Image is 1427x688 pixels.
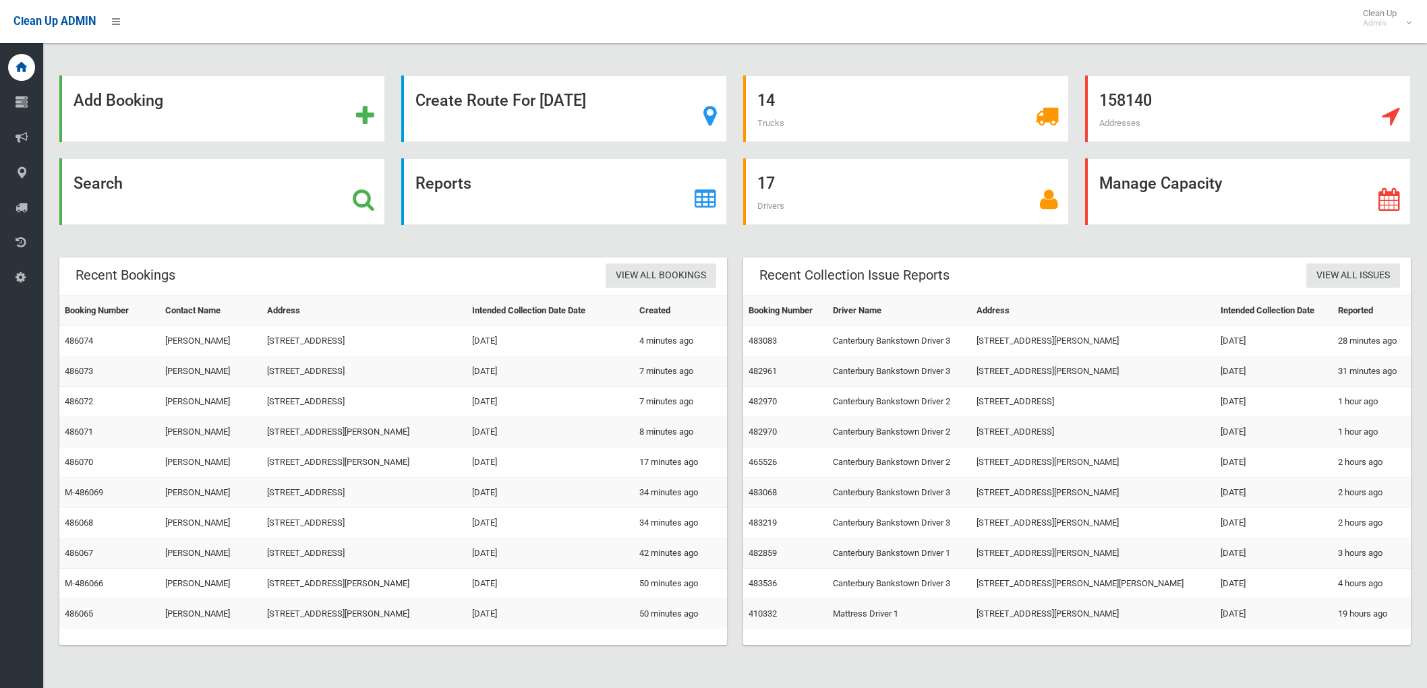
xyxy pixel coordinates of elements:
td: [DATE] [1215,417,1333,447]
small: Admin [1363,18,1397,28]
td: 2 hours ago [1333,447,1411,478]
a: 483068 [749,487,777,497]
td: [DATE] [467,538,633,569]
td: [DATE] [467,356,633,387]
td: [STREET_ADDRESS] [262,538,467,569]
strong: 158140 [1099,91,1152,110]
th: Intended Collection Date Date [467,296,633,326]
span: Drivers [757,201,784,211]
a: View All Bookings [606,263,716,288]
td: [STREET_ADDRESS] [262,356,467,387]
a: 410332 [749,608,777,619]
td: [STREET_ADDRESS][PERSON_NAME] [971,326,1216,356]
td: 7 minutes ago [634,356,727,387]
a: 158140 Addresses [1085,75,1411,142]
th: Address [971,296,1216,326]
td: [PERSON_NAME] [160,599,261,629]
td: [STREET_ADDRESS][PERSON_NAME] [971,538,1216,569]
td: [DATE] [467,387,633,417]
strong: Create Route For [DATE] [415,91,586,110]
strong: Search [74,174,123,193]
a: 482859 [749,548,777,558]
span: Clean Up ADMIN [13,15,96,28]
a: 483083 [749,336,777,346]
a: M-486069 [65,487,103,497]
td: [STREET_ADDRESS][PERSON_NAME] [262,569,467,599]
td: 19 hours ago [1333,599,1411,629]
a: 486072 [65,396,93,406]
td: [STREET_ADDRESS] [971,387,1216,417]
td: [DATE] [1215,569,1333,599]
td: [DATE] [1215,447,1333,478]
a: Create Route For [DATE] [401,75,727,142]
td: [PERSON_NAME] [160,508,261,538]
td: 1 hour ago [1333,387,1411,417]
td: 50 minutes ago [634,599,727,629]
th: Booking Number [59,296,160,326]
a: 486073 [65,366,93,376]
strong: 14 [757,91,775,110]
td: 4 hours ago [1333,569,1411,599]
td: Canterbury Bankstown Driver 3 [827,569,971,599]
td: 28 minutes ago [1333,326,1411,356]
header: Recent Bookings [59,262,192,288]
header: Recent Collection Issue Reports [743,262,966,288]
td: 8 minutes ago [634,417,727,447]
td: 2 hours ago [1333,478,1411,508]
a: 14 Trucks [743,75,1069,142]
th: Created [634,296,727,326]
td: [PERSON_NAME] [160,569,261,599]
th: Booking Number [743,296,827,326]
td: [STREET_ADDRESS][PERSON_NAME] [971,478,1216,508]
td: 31 minutes ago [1333,356,1411,387]
td: [DATE] [1215,538,1333,569]
a: 465526 [749,457,777,467]
td: [PERSON_NAME] [160,417,261,447]
td: [STREET_ADDRESS][PERSON_NAME] [971,447,1216,478]
td: [PERSON_NAME] [160,447,261,478]
a: 486074 [65,336,93,346]
th: Intended Collection Date [1215,296,1333,326]
a: 482970 [749,427,777,437]
td: [STREET_ADDRESS][PERSON_NAME][PERSON_NAME] [971,569,1216,599]
td: Canterbury Bankstown Driver 2 [827,417,971,447]
a: 486071 [65,427,93,437]
a: Add Booking [59,75,385,142]
th: Address [262,296,467,326]
td: 34 minutes ago [634,478,727,508]
a: 482970 [749,396,777,406]
a: View All Issues [1306,263,1400,288]
td: [PERSON_NAME] [160,478,261,508]
td: [PERSON_NAME] [160,326,261,356]
td: [DATE] [467,599,633,629]
span: Addresses [1099,118,1140,128]
td: [DATE] [1215,478,1333,508]
td: [STREET_ADDRESS][PERSON_NAME] [262,417,467,447]
td: [DATE] [467,417,633,447]
td: [STREET_ADDRESS] [971,417,1216,447]
td: [STREET_ADDRESS][PERSON_NAME] [971,356,1216,387]
td: [STREET_ADDRESS][PERSON_NAME] [971,599,1216,629]
td: [PERSON_NAME] [160,356,261,387]
strong: Reports [415,174,471,193]
a: 483536 [749,578,777,588]
td: [DATE] [1215,326,1333,356]
td: Canterbury Bankstown Driver 3 [827,478,971,508]
a: M-486066 [65,578,103,588]
td: [DATE] [467,478,633,508]
td: 4 minutes ago [634,326,727,356]
td: Canterbury Bankstown Driver 2 [827,447,971,478]
td: [DATE] [467,326,633,356]
td: [STREET_ADDRESS] [262,387,467,417]
td: 3 hours ago [1333,538,1411,569]
a: 482961 [749,366,777,376]
td: [STREET_ADDRESS][PERSON_NAME] [262,599,467,629]
span: Clean Up [1356,8,1410,28]
a: 486068 [65,518,93,528]
th: Driver Name [827,296,971,326]
a: Search [59,158,385,225]
td: [STREET_ADDRESS] [262,478,467,508]
td: [PERSON_NAME] [160,538,261,569]
td: [STREET_ADDRESS] [262,508,467,538]
td: [DATE] [1215,508,1333,538]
